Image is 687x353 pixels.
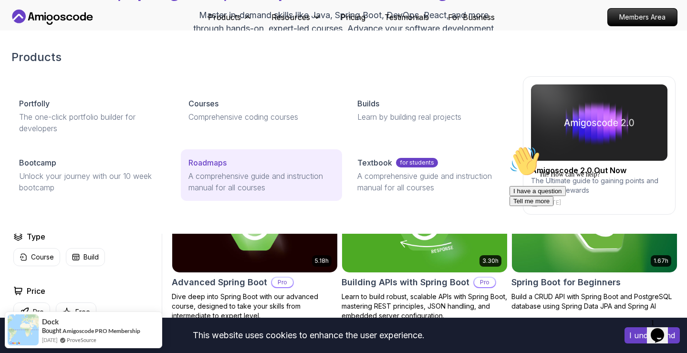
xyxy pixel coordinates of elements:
p: Pro [474,278,495,287]
p: Bootcamp [19,157,56,168]
button: Build [66,248,105,266]
a: For Business [448,11,495,23]
p: Roadmaps [188,157,227,168]
img: :wave: [4,4,34,34]
a: Testimonials [385,11,429,23]
img: amigoscode 2.0 [531,84,667,161]
p: Courses [188,98,219,109]
p: Course [31,252,54,262]
div: 👋Hi! How can we help?I have a questionTell me more [4,4,176,64]
p: for students [396,158,438,167]
button: Resources [271,11,322,31]
a: Members Area [607,8,677,26]
p: 3.30h [482,257,499,265]
p: Textbook [357,157,392,168]
p: A comprehensive guide and instruction manual for all courses [357,170,504,193]
a: PortfollyThe one-click portfolio builder for developers [11,90,173,142]
a: BootcampUnlock your journey with our 10 week bootcamp [11,149,173,201]
button: I have a question [4,44,60,54]
span: [DATE] [42,336,57,344]
iframe: chat widget [647,315,677,343]
p: Products [208,11,241,23]
p: Members Area [608,9,677,26]
span: Dock [42,318,59,326]
p: Dive deep into Spring Boot with our advanced course, designed to take your skills from intermedia... [172,292,338,321]
a: Building APIs with Spring Boot card3.30hBuilding APIs with Spring BootProLearn to build robust, s... [342,179,508,321]
a: Textbookfor studentsA comprehensive guide and instruction manual for all courses [350,149,511,201]
span: Bought [42,327,62,334]
p: Builds [357,98,379,109]
h2: Type [27,231,45,242]
p: Comprehensive coding courses [188,111,335,123]
p: Pro [33,307,44,317]
p: The one-click portfolio builder for developers [19,111,166,134]
h2: Advanced Spring Boot [172,276,267,289]
p: A comprehensive guide and instruction manual for all courses [188,170,335,193]
a: Advanced Spring Boot card5.18hAdvanced Spring BootProDive deep into Spring Boot with our advanced... [172,179,338,321]
button: Tell me more [4,54,48,64]
p: Unlock your journey with our 10 week bootcamp [19,170,166,193]
a: amigoscode 2.0Amigoscode 2.0 Out NowThe Ultimate guide to gaining points and unlocking rewards[DATE] [523,76,676,215]
p: Portfolly [19,98,50,109]
a: CoursesComprehensive coding courses [181,90,343,130]
img: provesource social proof notification image [8,314,39,345]
a: RoadmapsA comprehensive guide and instruction manual for all courses [181,149,343,201]
h2: Building APIs with Spring Boot [342,276,469,289]
a: BuildsLearn by building real projects [350,90,511,130]
p: Pro [272,278,293,287]
a: Pricing [341,11,365,23]
p: Free [75,307,90,317]
p: Learn by building real projects [357,111,504,123]
iframe: chat widget [506,142,677,310]
span: Hi! How can we help? [4,29,94,36]
p: Resources [271,11,310,23]
p: 5.18h [315,257,329,265]
a: ProveSource [67,336,96,344]
button: Free [56,302,96,321]
div: This website uses cookies to enhance the user experience. [7,325,610,346]
button: Pro [13,302,50,321]
p: Learn to build robust, scalable APIs with Spring Boot, mastering REST principles, JSON handling, ... [342,292,508,321]
h2: Price [27,285,45,297]
button: Accept cookies [625,327,680,343]
p: Build [83,252,99,262]
button: Products [208,11,252,31]
h2: Products [11,50,676,65]
button: Course [13,248,60,266]
a: Amigoscode PRO Membership [62,327,140,334]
